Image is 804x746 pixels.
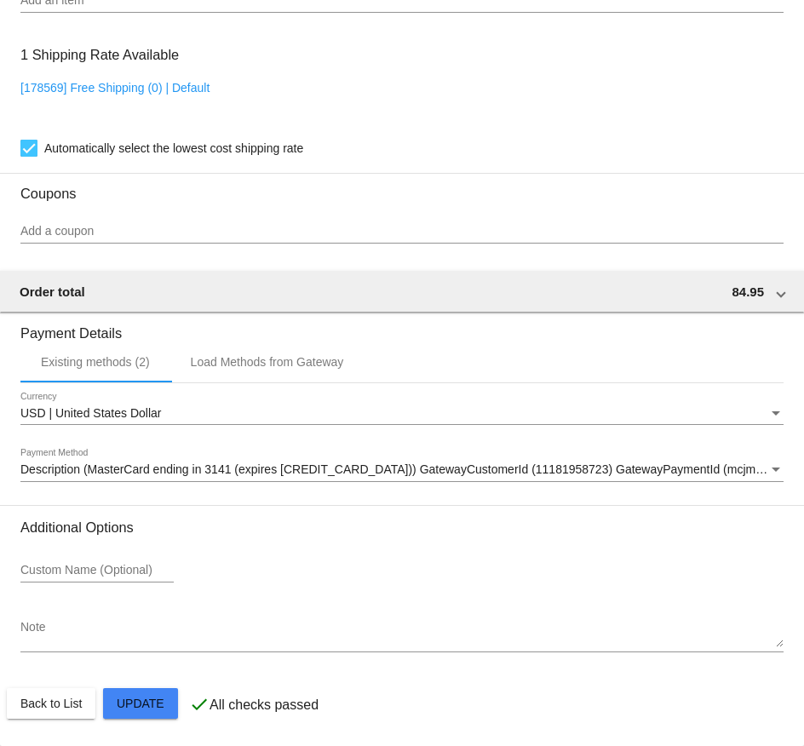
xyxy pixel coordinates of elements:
[20,81,210,95] a: [178569] Free Shipping (0) | Default
[20,697,82,710] span: Back to List
[20,225,784,238] input: Add a coupon
[20,519,784,536] h3: Additional Options
[732,284,764,299] span: 84.95
[41,355,150,369] div: Existing methods (2)
[20,37,179,73] h3: 1 Shipping Rate Available
[20,407,784,421] mat-select: Currency
[20,462,784,476] span: Description (MasterCard ending in 3141 (expires [CREDIT_CARD_DATA])) GatewayCustomerId (111819587...
[103,688,178,719] button: Update
[210,697,319,713] p: All checks passed
[20,313,784,341] h3: Payment Details
[20,463,784,477] mat-select: Payment Method
[189,694,210,714] mat-icon: check
[7,688,95,719] button: Back to List
[117,697,164,710] span: Update
[191,355,344,369] div: Load Methods from Gateway
[20,564,174,577] input: Custom Name (Optional)
[20,173,784,202] h3: Coupons
[44,138,303,158] span: Automatically select the lowest cost shipping rate
[20,284,85,299] span: Order total
[20,406,161,420] span: USD | United States Dollar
